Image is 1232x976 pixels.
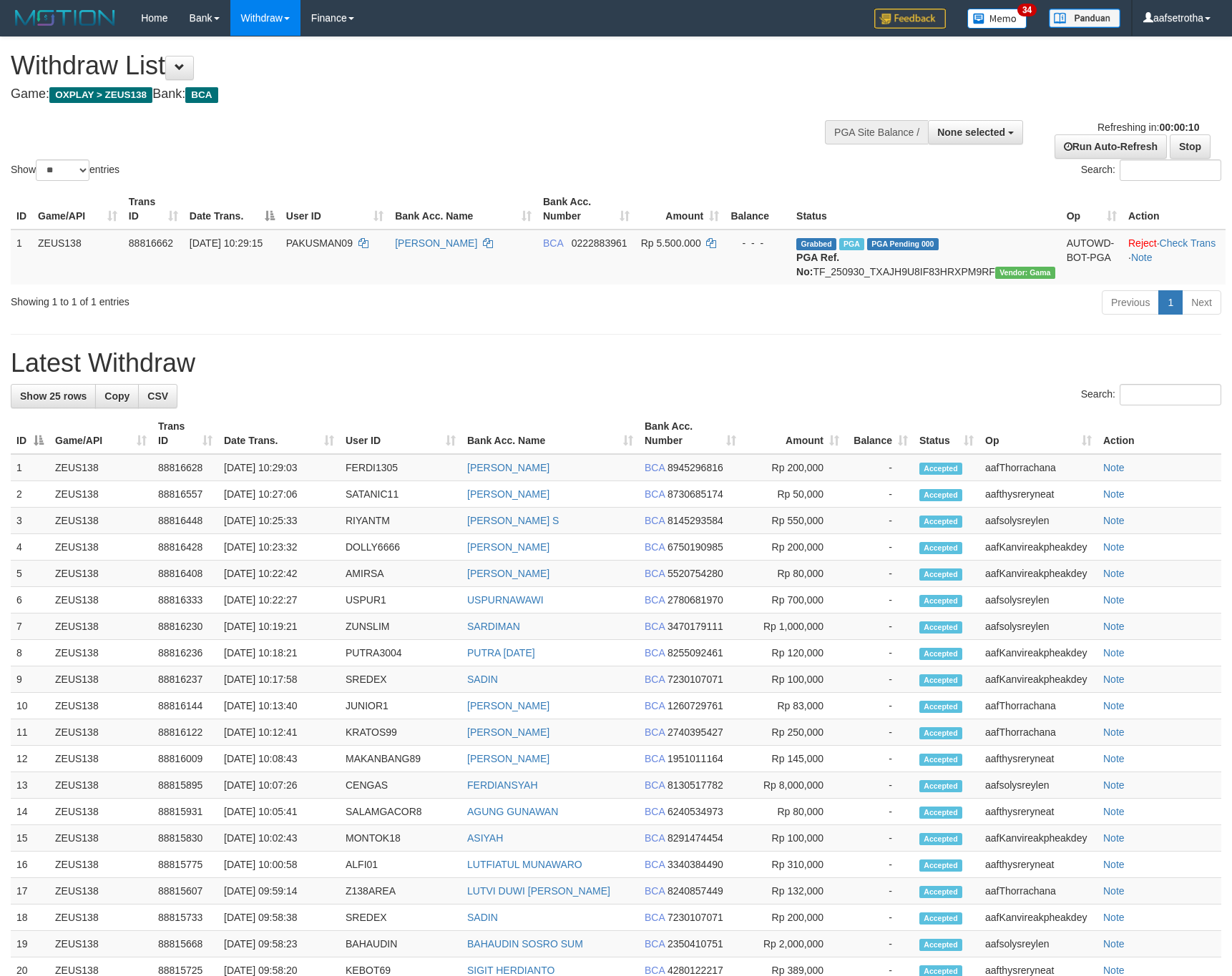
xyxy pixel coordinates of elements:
h1: Latest Withdraw [11,349,1221,378]
td: 88816408 [152,561,218,587]
span: Show 25 rows [20,390,87,402]
span: BCA [185,87,217,103]
td: - [845,534,914,561]
td: - [845,799,914,825]
a: Note [1103,779,1125,791]
td: Rp 83,000 [742,693,845,719]
td: aafsolysreylen [979,587,1097,613]
td: Z138AREA [340,878,461,904]
span: 88816662 [129,237,173,249]
td: ZEUS138 [49,613,152,640]
td: ZEUS138 [49,454,152,481]
td: ZEUS138 [49,534,152,561]
td: ZEUS138 [49,799,152,825]
span: PGA Pending [867,238,939,250]
td: 88816122 [152,719,218,746]
span: Accepted [919,516,962,528]
td: 7 [11,613,49,640]
a: CSV [138,384,177,408]
a: Reject [1128,237,1157,249]
td: Rp 250,000 [742,719,845,746]
a: Note [1103,938,1125,950]
span: Rp 5.500.000 [641,237,701,249]
td: - [845,693,914,719]
a: Note [1131,252,1153,263]
span: Accepted [919,833,962,845]
span: OXPLAY > ZEUS138 [49,87,152,103]
td: [DATE] 09:59:14 [218,878,340,904]
span: [DATE] 10:29:15 [190,237,263,249]
th: Status [791,189,1061,230]
a: [PERSON_NAME] [395,237,477,249]
td: aafKanvireakpheakdey [979,666,1097,693]
td: [DATE] 10:23:32 [218,534,340,561]
td: ALFI01 [340,852,461,878]
td: ZEUS138 [49,640,152,666]
span: Accepted [919,754,962,766]
span: Accepted [919,727,962,739]
td: TF_250930_TXAJH9U8IF83HRXPM9RF [791,230,1061,285]
span: BCA [645,488,665,500]
td: - [845,746,914,772]
td: aafKanvireakpheakdey [979,534,1097,561]
td: 88815931 [152,799,218,825]
td: SATANIC11 [340,481,461,508]
td: - [845,587,914,613]
td: 1 [11,230,32,285]
td: 12 [11,746,49,772]
td: 88816230 [152,613,218,640]
td: SREDEX [340,666,461,693]
td: CENGAS [340,772,461,799]
td: 14 [11,799,49,825]
span: Copy [104,390,129,402]
td: 3 [11,508,49,534]
td: - [845,640,914,666]
a: Note [1103,885,1125,897]
span: Copy 6240534973 to clipboard [668,806,723,817]
td: Rp 145,000 [742,746,845,772]
td: Rp 310,000 [742,852,845,878]
span: Copy 3340384490 to clipboard [668,859,723,870]
td: [DATE] 10:05:41 [218,799,340,825]
td: ZEUS138 [49,825,152,852]
th: User ID: activate to sort column ascending [340,413,461,454]
td: [DATE] 10:17:58 [218,666,340,693]
span: PAKUSMAN09 [286,237,353,249]
td: 88815775 [152,852,218,878]
th: Bank Acc. Name: activate to sort column ascending [389,189,537,230]
span: Copy 2780681970 to clipboard [668,594,723,606]
span: BCA [645,647,665,659]
div: PGA Site Balance / [825,120,928,144]
td: 88816237 [152,666,218,693]
td: ZEUS138 [49,666,152,693]
td: [DATE] 10:18:21 [218,640,340,666]
span: BCA [645,515,665,526]
td: ZEUS138 [49,508,152,534]
td: [DATE] 10:22:42 [218,561,340,587]
th: Trans ID: activate to sort column ascending [152,413,218,454]
td: ZEUS138 [49,719,152,746]
td: MAKANBANG89 [340,746,461,772]
a: Note [1103,488,1125,500]
span: BCA [645,462,665,473]
a: Note [1103,674,1125,685]
td: 6 [11,587,49,613]
td: FERDI1305 [340,454,461,481]
td: ZEUS138 [49,772,152,799]
b: PGA Ref. No: [796,252,839,277]
td: [DATE] 10:25:33 [218,508,340,534]
span: BCA [645,859,665,870]
span: Accepted [919,859,962,872]
span: BCA [543,237,563,249]
span: Accepted [919,780,962,792]
span: Copy 6750190985 to clipboard [668,541,723,553]
button: None selected [928,120,1023,144]
div: Showing 1 to 1 of 1 entries [11,289,503,309]
td: DOLLY6666 [340,534,461,561]
td: aafKanvireakpheakdey [979,640,1097,666]
a: Note [1103,726,1125,738]
a: BAHAUDIN SOSRO SUM [467,938,583,950]
a: Note [1103,753,1125,764]
td: 88815607 [152,878,218,904]
strong: 00:00:10 [1159,122,1199,133]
